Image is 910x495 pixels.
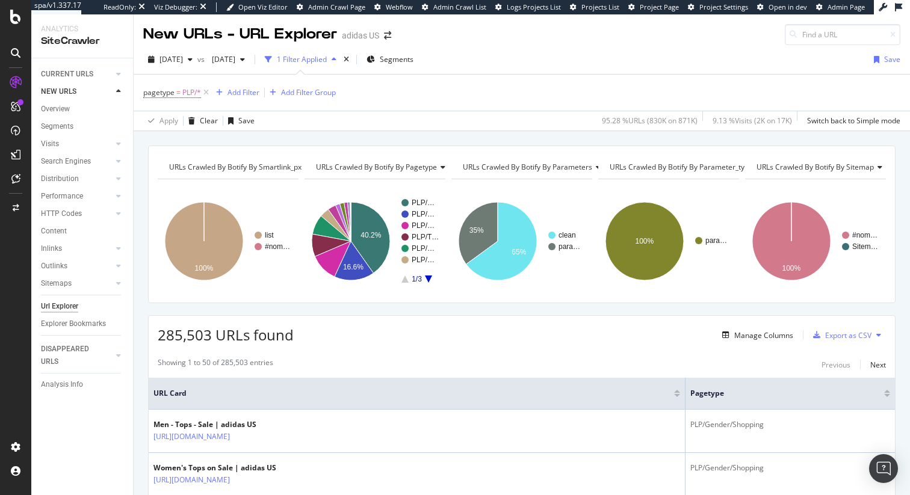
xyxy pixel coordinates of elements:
text: PLP/… [412,210,435,218]
text: #nom… [265,242,290,251]
text: PLP/… [412,256,435,264]
button: Manage Columns [717,328,793,342]
span: pagetype [143,87,175,97]
span: 2025 Aug. 26th [159,54,183,64]
svg: A chart. [305,189,445,294]
button: 1 Filter Applied [260,50,341,69]
a: Project Settings [688,2,748,12]
text: #nom… [852,231,877,239]
div: CURRENT URLS [41,68,93,81]
h4: URLs Crawled By Botify By parameters [460,158,610,177]
button: Next [870,357,886,372]
a: Search Engines [41,155,113,168]
text: para… [559,242,580,251]
span: Admin Crawl List [433,2,486,11]
span: Logs Projects List [507,2,561,11]
div: Search Engines [41,155,91,168]
div: NEW URLS [41,85,76,98]
span: URLs Crawled By Botify By pagetype [316,162,437,172]
div: Next [870,360,886,370]
text: 16.6% [343,263,364,271]
button: Segments [362,50,418,69]
text: clean [559,231,576,239]
div: Add Filter Group [281,87,336,97]
span: pagetype [690,388,866,399]
text: list [265,231,274,239]
div: HTTP Codes [41,208,82,220]
svg: A chart. [745,189,886,294]
div: DISAPPEARED URLS [41,343,102,368]
div: 9.13 % Visits ( 2K on 17K ) [713,115,792,126]
a: Distribution [41,173,113,185]
text: 40.2% [361,231,381,239]
div: Add Filter [227,87,259,97]
a: HTTP Codes [41,208,113,220]
svg: A chart. [598,189,739,294]
text: Sitem… [852,242,878,251]
div: ReadOnly: [104,2,136,12]
div: adidas US [342,29,379,42]
div: Save [238,115,255,126]
div: Outlinks [41,260,67,272]
div: Manage Columns [734,330,793,340]
div: Export as CSV [825,330,871,340]
a: Admin Page [816,2,865,12]
a: Url Explorer [41,300,125,313]
h4: URLs Crawled By Botify By sitemap [754,158,892,177]
div: Men - Tops - Sale | adidas US [153,419,282,430]
a: Segments [41,120,125,133]
button: Switch back to Simple mode [802,111,900,131]
span: Open Viz Editor [238,2,288,11]
span: Admin Crawl Page [308,2,365,11]
span: vs [197,54,207,64]
a: Overview [41,103,125,115]
a: Explorer Bookmarks [41,318,125,330]
span: Open in dev [769,2,807,11]
div: A chart. [451,189,592,294]
a: Open in dev [757,2,807,12]
span: Admin Page [828,2,865,11]
a: Admin Crawl List [422,2,486,12]
button: Apply [143,111,178,131]
a: Inlinks [41,242,113,255]
span: URLs Crawled By Botify By parameter_type_and_facets [610,162,792,172]
text: 100% [636,237,654,245]
a: CURRENT URLS [41,68,113,81]
div: Women's Tops on Sale | adidas US [153,463,282,473]
button: [DATE] [143,50,197,69]
h4: URLs Crawled By Botify By parameter_type_and_facets [607,158,810,177]
a: Performance [41,190,113,203]
button: Clear [184,111,218,131]
div: Content [41,225,67,238]
text: para… [705,236,727,245]
span: Segments [380,54,413,64]
a: Outlinks [41,260,113,272]
text: 65% [512,248,526,256]
a: Analysis Info [41,378,125,391]
div: Analysis Info [41,378,83,391]
svg: A chart. [158,189,299,294]
a: Content [41,225,125,238]
a: [URL][DOMAIN_NAME] [153,474,230,486]
span: Project Page [640,2,679,11]
span: = [176,87,181,97]
div: Apply [159,115,178,126]
div: Analytics [41,24,123,34]
a: NEW URLS [41,85,113,98]
div: Inlinks [41,242,62,255]
div: Url Explorer [41,300,78,313]
span: URLs Crawled By Botify By sitemap [757,162,874,172]
h4: URLs Crawled By Botify By pagetype [314,158,455,177]
span: URL Card [153,388,671,399]
div: Explorer Bookmarks [41,318,106,330]
text: PLP/… [412,221,435,230]
button: Previous [822,357,850,372]
a: Project Page [628,2,679,12]
div: Showing 1 to 50 of 285,503 entries [158,357,273,372]
div: Distribution [41,173,79,185]
div: Performance [41,190,83,203]
div: PLP/Gender/Shopping [690,419,890,430]
a: Visits [41,138,113,150]
a: Logs Projects List [495,2,561,12]
div: PLP/Gender/Shopping [690,463,890,473]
